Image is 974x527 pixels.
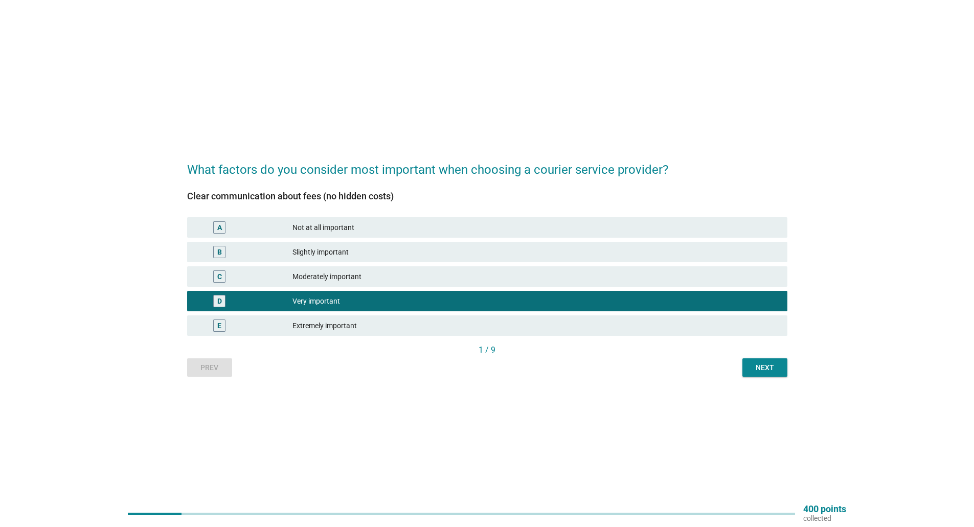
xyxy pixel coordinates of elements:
div: C [217,271,222,282]
button: Next [742,358,787,377]
div: Very important [292,295,779,307]
div: A [217,222,222,233]
div: E [217,320,221,331]
div: Clear communication about fees (no hidden costs) [187,189,787,203]
div: Next [751,362,779,373]
p: 400 points [803,505,846,514]
div: Slightly important [292,246,779,258]
div: B [217,247,222,258]
div: 1 / 9 [187,344,787,356]
div: Moderately important [292,270,779,283]
div: Not at all important [292,221,779,234]
h2: What factors do you consider most important when choosing a courier service provider? [187,150,787,179]
div: Extremely important [292,319,779,332]
div: D [217,296,222,307]
p: collected [803,514,846,523]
